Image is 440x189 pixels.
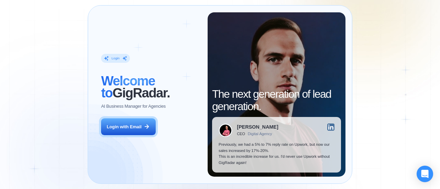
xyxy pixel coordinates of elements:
div: Login [112,56,120,61]
div: CEO [237,132,245,136]
h2: The next generation of lead generation. [212,88,341,112]
div: Open Intercom Messenger [417,166,433,182]
p: Previously, we had a 5% to 7% reply rate on Upwork, but now our sales increased by 17%-20%. This ... [219,142,334,166]
div: Login with Email [107,124,142,130]
div: Digital Agency [248,132,272,136]
p: AI Business Manager for Agencies [101,103,166,109]
span: Welcome to [101,73,155,100]
button: Login with Email [101,118,155,135]
h2: ‍ GigRadar. [101,75,201,99]
div: [PERSON_NAME] [237,125,278,129]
